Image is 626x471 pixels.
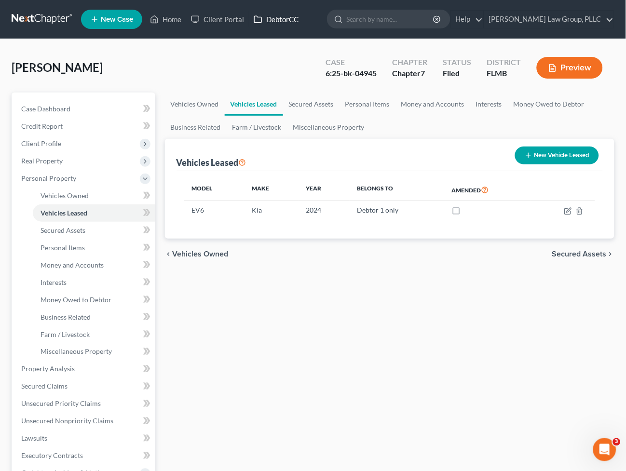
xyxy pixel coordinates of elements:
[41,278,67,286] span: Interests
[350,179,444,201] th: Belongs To
[350,201,444,219] td: Debtor 1 only
[12,60,103,74] span: [PERSON_NAME]
[41,209,87,217] span: Vehicles Leased
[283,93,340,116] a: Secured Assets
[443,68,471,79] div: Filed
[593,438,616,461] iframe: Intercom live chat
[33,204,155,222] a: Vehicles Leased
[41,296,111,304] span: Money Owed to Debtor
[225,93,283,116] a: Vehicles Leased
[470,93,508,116] a: Interests
[21,139,61,148] span: Client Profile
[33,256,155,274] a: Money and Accounts
[184,201,244,219] td: EV6
[392,68,427,79] div: Chapter
[326,68,377,79] div: 6:25-bk-04945
[395,93,470,116] a: Money and Accounts
[444,179,531,201] th: Amended
[287,116,370,139] a: Miscellaneous Property
[14,395,155,413] a: Unsecured Priority Claims
[21,400,101,408] span: Unsecured Priority Claims
[21,417,113,425] span: Unsecured Nonpriority Claims
[484,11,614,28] a: [PERSON_NAME] Law Group, PLLC
[421,68,425,78] span: 7
[145,11,186,28] a: Home
[14,378,155,395] a: Secured Claims
[21,174,76,182] span: Personal Property
[33,326,155,343] a: Farm / Livestock
[21,382,68,390] span: Secured Claims
[33,274,155,291] a: Interests
[33,239,155,256] a: Personal Items
[451,11,483,28] a: Help
[392,57,427,68] div: Chapter
[41,261,104,269] span: Money and Accounts
[249,11,303,28] a: DebtorCC
[21,122,63,130] span: Credit Report
[21,434,47,443] span: Lawsuits
[227,116,287,139] a: Farm / Livestock
[537,57,603,79] button: Preview
[41,191,89,200] span: Vehicles Owned
[14,447,155,465] a: Executory Contracts
[186,11,249,28] a: Client Portal
[165,116,227,139] a: Business Related
[41,313,91,321] span: Business Related
[552,250,607,258] span: Secured Assets
[41,243,85,252] span: Personal Items
[173,250,229,258] span: Vehicles Owned
[14,430,155,447] a: Lawsuits
[14,118,155,135] a: Credit Report
[21,452,83,460] span: Executory Contracts
[244,179,299,201] th: Make
[340,93,395,116] a: Personal Items
[33,291,155,309] a: Money Owed to Debtor
[165,250,229,258] button: chevron_left Vehicles Owned
[165,93,225,116] a: Vehicles Owned
[21,157,63,165] span: Real Property
[33,343,155,361] a: Miscellaneous Property
[299,201,350,219] td: 2024
[101,16,133,23] span: New Case
[14,361,155,378] a: Property Analysis
[21,105,70,113] span: Case Dashboard
[41,226,85,234] span: Secured Assets
[552,250,614,258] button: Secured Assets chevron_right
[33,187,155,204] a: Vehicles Owned
[41,330,90,338] span: Farm / Livestock
[33,309,155,326] a: Business Related
[14,413,155,430] a: Unsecured Nonpriority Claims
[443,57,471,68] div: Status
[299,179,350,201] th: Year
[613,438,621,446] span: 3
[244,201,299,219] td: Kia
[326,57,377,68] div: Case
[487,57,521,68] div: District
[165,250,173,258] i: chevron_left
[487,68,521,79] div: FLMB
[508,93,590,116] a: Money Owed to Debtor
[41,348,112,356] span: Miscellaneous Property
[177,157,246,168] div: Vehicles Leased
[33,222,155,239] a: Secured Assets
[184,179,244,201] th: Model
[607,250,614,258] i: chevron_right
[21,365,75,373] span: Property Analysis
[515,147,599,164] button: New Vehicle Leased
[346,10,435,28] input: Search by name...
[14,100,155,118] a: Case Dashboard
